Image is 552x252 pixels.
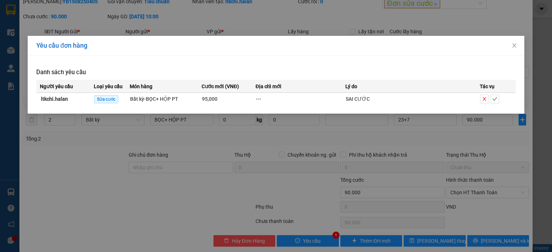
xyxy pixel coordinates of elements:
span: Người yêu cầu [40,82,73,90]
span: close [511,43,517,48]
span: check [491,96,499,101]
span: Món hàng [130,82,152,90]
span: - BỌC+ HỘP PT [144,96,178,102]
span: Bất kỳ [130,96,178,102]
button: close [480,95,489,103]
span: --- [256,96,261,102]
span: Loại yêu cầu [94,82,123,90]
h3: Danh sách yêu cầu [36,68,516,77]
span: SAI CƯỚC [346,96,370,102]
button: check [491,95,499,103]
span: Địa chỉ mới [256,82,281,90]
span: 95,000 [202,96,217,102]
span: Cước mới (VNĐ) [202,82,239,90]
button: Close [504,36,524,56]
div: Yêu cầu đơn hàng [36,42,516,49]
span: close [480,96,488,101]
span: Sửa cước [94,95,118,103]
span: Lý do [345,82,357,90]
span: Tác vụ [480,82,494,90]
strong: ltkchi.halan [41,96,68,102]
